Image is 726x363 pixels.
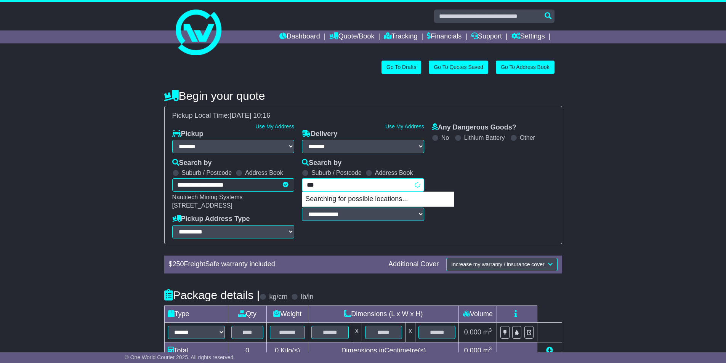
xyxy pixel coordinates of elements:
a: Support [471,30,502,43]
td: Qty [228,305,267,322]
td: 0 [228,342,267,359]
a: Add new item [546,347,553,354]
label: kg/cm [269,293,287,301]
td: Total [164,342,228,359]
span: Increase my warranty / insurance cover [451,261,544,267]
label: Lithium Battery [464,134,505,141]
label: Pickup Address Type [172,215,250,223]
td: x [405,322,415,342]
h4: Begin your quote [164,90,562,102]
h4: Package details | [164,289,260,301]
span: 0.000 [464,328,481,336]
td: Type [164,305,228,322]
td: Weight [267,305,308,322]
label: Suburb / Postcode [311,169,362,176]
div: $ FreightSafe warranty included [165,260,385,269]
a: Go To Drafts [381,61,421,74]
a: Financials [427,30,462,43]
button: Increase my warranty / insurance cover [446,258,557,271]
label: No [441,134,449,141]
label: Address Book [245,169,283,176]
label: Other [520,134,535,141]
span: m [483,347,492,354]
span: [DATE] 10:16 [230,112,271,119]
label: Any Dangerous Goods? [432,123,516,132]
a: Use My Address [385,123,424,130]
a: Settings [511,30,545,43]
label: Pickup [172,130,204,138]
span: [STREET_ADDRESS] [172,202,232,209]
td: Volume [459,305,497,322]
label: Search by [172,159,212,167]
span: © One World Courier 2025. All rights reserved. [125,354,235,360]
div: Additional Cover [385,260,442,269]
label: Suburb / Postcode [182,169,232,176]
td: Dimensions (L x W x H) [308,305,459,322]
span: Nautitech Mining Systems [172,194,243,200]
a: Go To Quotes Saved [429,61,488,74]
label: lb/in [301,293,313,301]
p: Searching for possible locations... [302,192,454,206]
td: x [352,322,362,342]
label: Address Book [375,169,413,176]
div: Pickup Local Time: [168,112,558,120]
label: Search by [302,159,341,167]
a: Tracking [384,30,417,43]
span: 250 [173,260,184,268]
span: m [483,328,492,336]
a: Dashboard [279,30,320,43]
td: Dimensions in Centimetre(s) [308,342,459,359]
span: 0 [275,347,279,354]
a: Quote/Book [329,30,374,43]
sup: 3 [489,327,492,333]
a: Use My Address [255,123,294,130]
span: 0.000 [464,347,481,354]
a: Go To Address Book [496,61,554,74]
label: Delivery [302,130,337,138]
sup: 3 [489,345,492,351]
td: Kilo(s) [267,342,308,359]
